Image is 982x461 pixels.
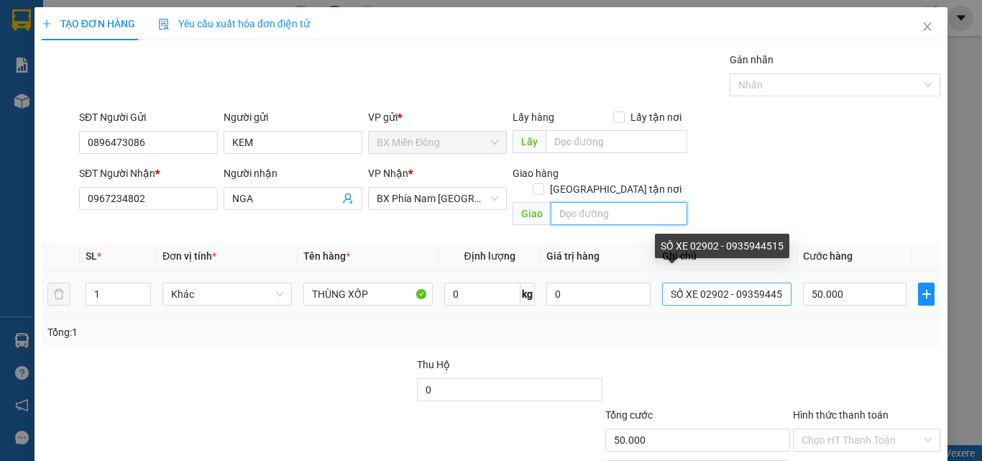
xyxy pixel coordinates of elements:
span: Cước hàng [803,250,853,262]
li: VP BX Miền Đông [7,61,99,77]
span: SL [86,250,97,262]
span: user-add [342,193,354,204]
span: BX Miền Đông [377,132,498,153]
span: Lấy [513,130,546,153]
span: Giao [513,202,551,225]
div: VP gửi [368,109,507,125]
div: SĐT Người Gửi [79,109,218,125]
div: Người nhận [224,165,362,181]
button: plus [918,283,935,306]
input: Ghi Chú [662,283,791,306]
span: [GEOGRAPHIC_DATA] tận nơi [544,181,687,197]
div: SỐ XE 02902 - 0935944515 [655,234,789,258]
button: delete [47,283,70,306]
span: Giá trị hàng [546,250,600,262]
span: kg [520,283,535,306]
li: VP BX Phía Nam [GEOGRAPHIC_DATA] [99,61,191,109]
input: Dọc đường [551,202,687,225]
span: TẠO ĐƠN HÀNG [42,18,135,29]
span: close [922,21,933,32]
div: Tổng: 1 [47,324,380,340]
span: plus [42,19,52,29]
span: Giao hàng [513,168,559,179]
li: Cúc Tùng [7,7,208,35]
input: VD: Bàn, Ghế [303,283,433,306]
span: plus [919,288,934,300]
input: Dọc đường [546,130,687,153]
span: Tổng cước [605,409,653,421]
span: Yêu cầu xuất hóa đơn điện tử [158,18,310,29]
input: 0 [546,283,650,306]
span: Thu Hộ [417,359,450,370]
div: Người gửi [224,109,362,125]
span: Lấy hàng [513,111,554,123]
span: Định lượng [464,250,515,262]
span: BX Phía Nam Nha Trang [377,188,498,209]
span: Tên hàng [303,250,350,262]
span: VP Nhận [368,168,408,179]
button: Close [907,7,947,47]
b: 339 Đinh Bộ Lĩnh, P26 [7,79,75,106]
label: Gán nhãn [730,54,774,65]
span: Lấy tận nơi [625,109,687,125]
span: environment [7,80,17,90]
span: Đơn vị tính [162,250,216,262]
div: SĐT Người Nhận [79,165,218,181]
span: Khác [171,283,283,305]
img: icon [158,19,170,30]
label: Hình thức thanh toán [793,409,889,421]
